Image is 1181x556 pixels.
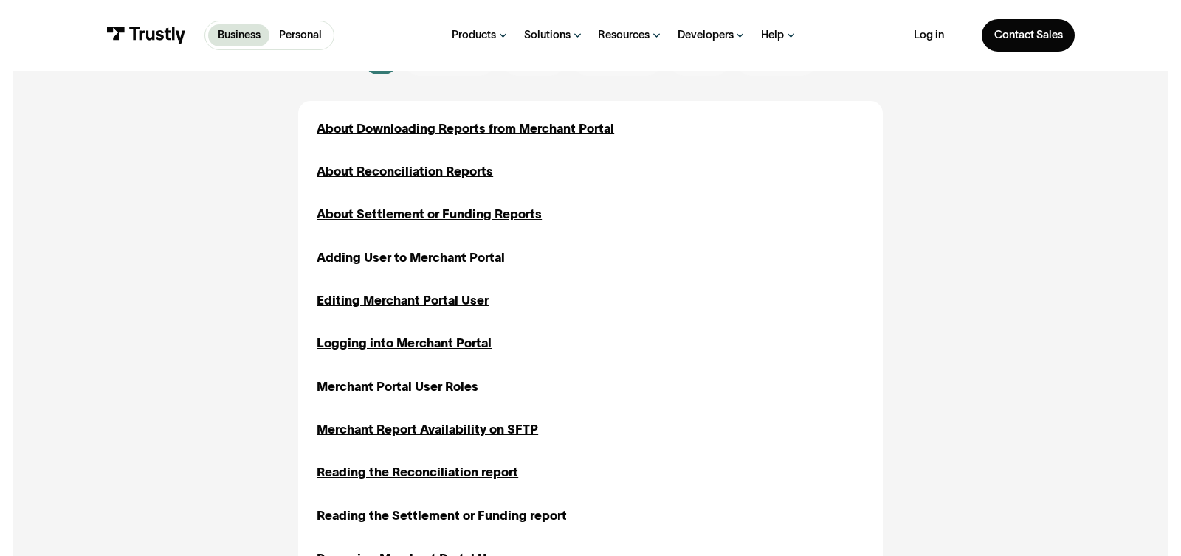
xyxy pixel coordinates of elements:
div: Contact Sales [994,28,1063,42]
a: Personal [269,24,331,46]
a: About Downloading Reports from Merchant Portal [317,119,614,138]
img: Trustly Logo [106,27,186,44]
a: About Settlement or Funding Reports [317,205,542,223]
div: Products [452,28,496,42]
a: Adding User to Merchant Portal [317,249,505,267]
div: Solutions [524,28,571,42]
a: Merchant Portal User Roles [317,378,478,396]
a: Logging into Merchant Portal [317,334,492,352]
div: Help [761,28,784,42]
p: Business [218,27,261,44]
div: Resources [598,28,650,42]
a: Merchant Report Availability on SFTP [317,420,538,439]
a: Business [208,24,269,46]
a: About Reconciliation Reports [317,162,493,181]
a: Reading the Settlement or Funding report [317,507,567,525]
p: Personal [279,27,322,44]
div: Developers [678,28,734,42]
a: Reading the Reconciliation report [317,463,518,482]
a: Log in [914,28,944,42]
a: Contact Sales [982,19,1075,52]
a: Editing Merchant Portal User [317,291,489,310]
